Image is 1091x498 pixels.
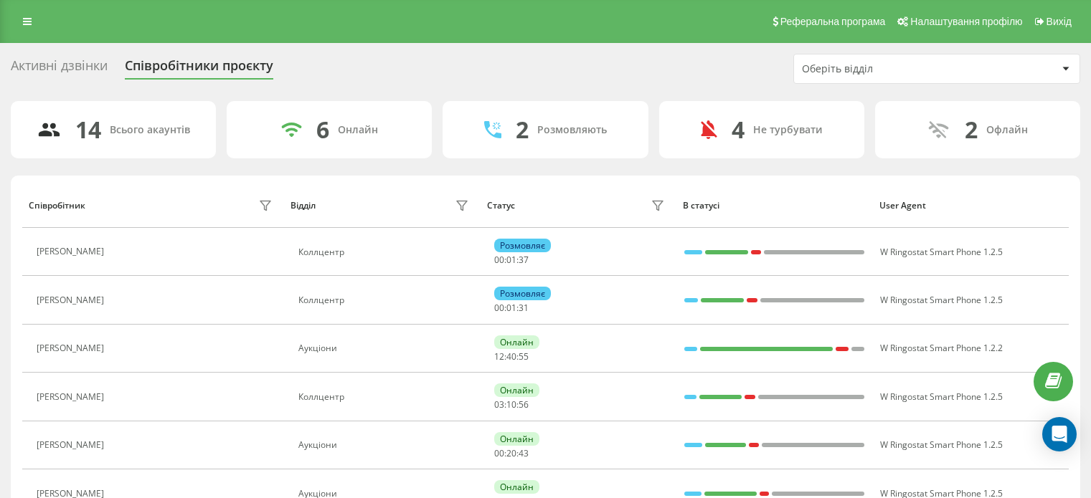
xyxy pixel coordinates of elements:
[732,116,745,143] div: 4
[516,116,529,143] div: 2
[537,124,607,136] div: Розмовляють
[494,400,529,410] div: : :
[506,254,516,266] span: 01
[487,201,515,211] div: Статус
[29,201,85,211] div: Співробітник
[986,124,1028,136] div: Офлайн
[494,335,539,349] div: Онлайн
[75,116,101,143] div: 14
[494,350,504,363] span: 12
[37,343,108,353] div: [PERSON_NAME]
[298,440,473,450] div: Аукціони
[37,246,108,257] div: [PERSON_NAME]
[291,201,316,211] div: Відділ
[965,116,978,143] div: 2
[494,287,551,300] div: Розмовляє
[879,201,1062,211] div: User Agent
[506,398,516,411] span: 10
[37,295,108,305] div: [PERSON_NAME]
[880,294,1003,306] span: W Ringostat Smart Phone 1.2.5
[494,447,504,459] span: 00
[910,16,1022,27] span: Налаштування профілю
[494,352,529,362] div: : :
[519,398,529,411] span: 56
[494,303,529,313] div: : :
[880,342,1003,354] span: W Ringostat Smart Phone 1.2.2
[298,247,473,257] div: Коллцентр
[37,440,108,450] div: [PERSON_NAME]
[494,449,529,459] div: : :
[338,124,378,136] div: Онлайн
[125,58,273,80] div: Співробітники проєкту
[519,302,529,314] span: 31
[494,255,529,265] div: : :
[880,439,1003,451] span: W Ringostat Smart Phone 1.2.5
[802,63,973,75] div: Оберіть відділ
[494,302,504,314] span: 00
[506,302,516,314] span: 01
[11,58,108,80] div: Активні дзвінки
[494,432,539,446] div: Онлайн
[494,239,551,252] div: Розмовляє
[494,383,539,397] div: Онлайн
[880,246,1003,258] span: W Ringostat Smart Phone 1.2.5
[316,116,329,143] div: 6
[298,392,473,402] div: Коллцентр
[1042,417,1077,451] div: Open Intercom Messenger
[37,392,108,402] div: [PERSON_NAME]
[1047,16,1072,27] span: Вихід
[780,16,886,27] span: Реферальна програма
[298,343,473,353] div: Аукціони
[494,254,504,266] span: 00
[753,124,823,136] div: Не турбувати
[683,201,866,211] div: В статусі
[880,391,1003,403] span: W Ringostat Smart Phone 1.2.5
[519,447,529,459] span: 43
[494,480,539,494] div: Онлайн
[506,350,516,363] span: 40
[506,447,516,459] span: 20
[110,124,190,136] div: Всього акаунтів
[494,398,504,411] span: 03
[519,254,529,266] span: 37
[298,295,473,305] div: Коллцентр
[519,350,529,363] span: 55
